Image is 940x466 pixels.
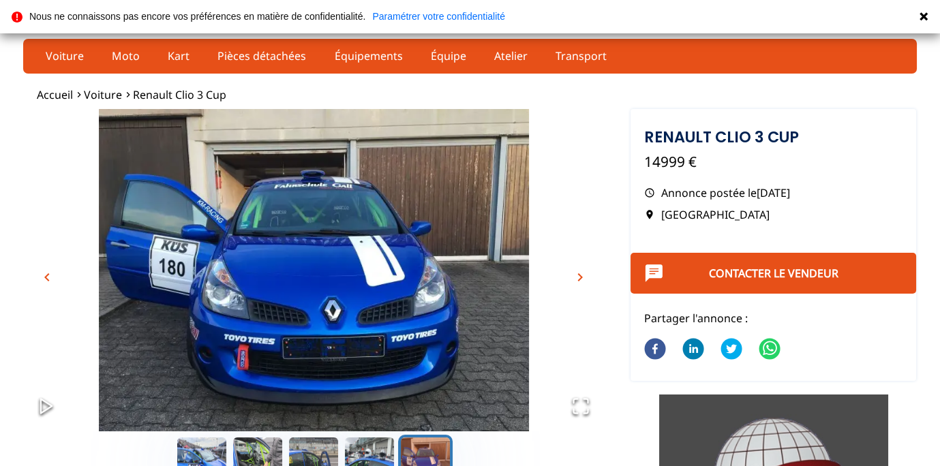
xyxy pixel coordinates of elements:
a: Paramétrer votre confidentialité [372,12,505,21]
a: Transport [546,44,615,67]
span: chevron_left [39,269,55,285]
a: Moto [103,44,149,67]
p: Nous ne connaissons pas encore vos préférences en matière de confidentialité. [29,12,365,21]
p: Partager l'annonce : [644,311,903,326]
button: whatsapp [759,330,780,371]
p: Annonce postée le [DATE] [644,185,903,200]
a: Pièces détachées [209,44,315,67]
p: [GEOGRAPHIC_DATA] [644,207,903,222]
a: Contacter le vendeur [709,266,838,281]
button: twitter [721,330,742,371]
button: facebook [644,330,666,371]
a: Renault Clio 3 Cup [133,87,226,102]
span: chevron_right [572,269,588,285]
h1: Renault Clio 3 Cup [644,129,903,144]
button: chevron_left [37,267,57,288]
a: Atelier [485,44,536,67]
button: Contacter le vendeur [631,253,916,294]
a: Voiture [84,87,122,102]
button: chevron_right [570,267,590,288]
a: Équipe [421,44,474,67]
p: 14999 € [644,152,903,172]
div: Go to Slide 5 [23,109,604,431]
img: image [23,109,604,431]
a: Accueil [37,87,73,102]
a: Équipements [325,44,411,67]
a: Kart [159,44,198,67]
button: Play or Pause Slideshow [23,383,70,431]
a: Voiture [37,44,93,67]
button: linkedin [682,330,704,371]
button: Open Fullscreen [558,383,604,431]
